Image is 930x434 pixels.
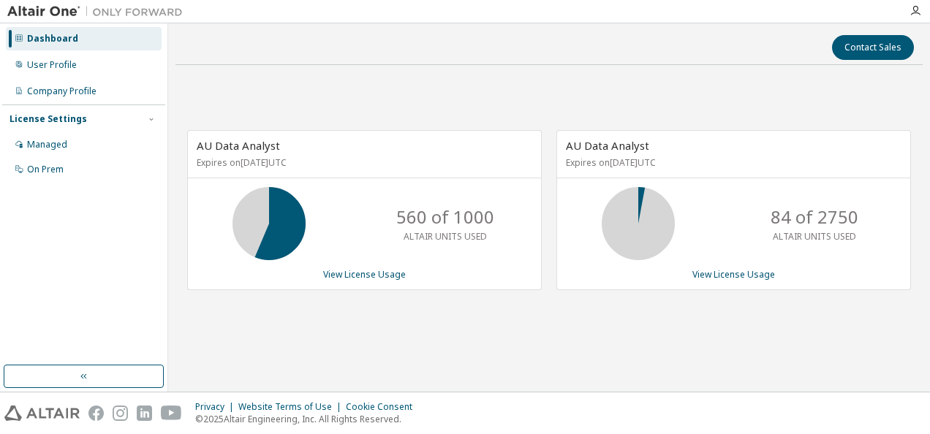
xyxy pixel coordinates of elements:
[195,413,421,425] p: © 2025 Altair Engineering, Inc. All Rights Reserved.
[27,59,77,71] div: User Profile
[832,35,914,60] button: Contact Sales
[323,268,406,281] a: View License Usage
[396,205,494,229] p: 560 of 1000
[161,406,182,421] img: youtube.svg
[566,138,649,153] span: AU Data Analyst
[346,401,421,413] div: Cookie Consent
[4,406,80,421] img: altair_logo.svg
[771,205,858,229] p: 84 of 2750
[27,139,67,151] div: Managed
[195,401,238,413] div: Privacy
[238,401,346,413] div: Website Terms of Use
[27,85,97,97] div: Company Profile
[692,268,775,281] a: View License Usage
[404,230,487,243] p: ALTAIR UNITS USED
[773,230,856,243] p: ALTAIR UNITS USED
[10,113,87,125] div: License Settings
[7,4,190,19] img: Altair One
[27,33,78,45] div: Dashboard
[137,406,152,421] img: linkedin.svg
[113,406,128,421] img: instagram.svg
[566,156,898,169] p: Expires on [DATE] UTC
[27,164,64,175] div: On Prem
[88,406,104,421] img: facebook.svg
[197,138,280,153] span: AU Data Analyst
[197,156,529,169] p: Expires on [DATE] UTC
